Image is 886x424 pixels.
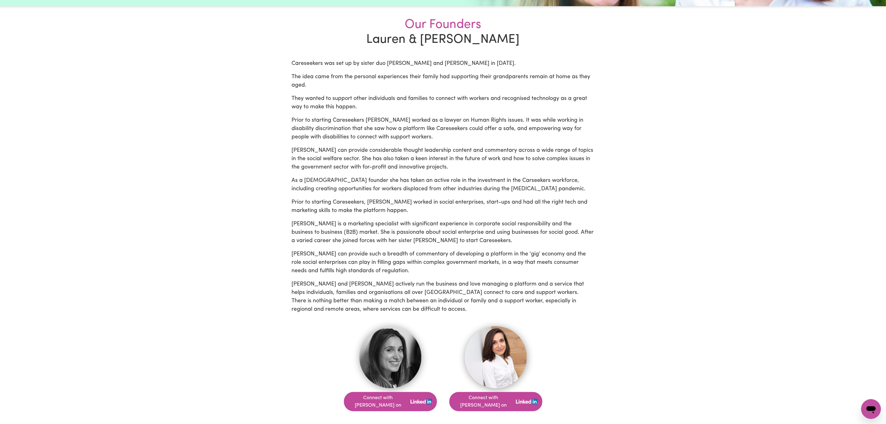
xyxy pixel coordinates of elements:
[292,73,594,90] p: The idea came from the personal experiences their family had supporting their grandparents remain...
[292,17,594,32] span: Our Founders
[292,177,594,193] p: As a [DEMOGRAPHIC_DATA] founder she has taken an active role in the investment in the Carseekers ...
[465,326,527,388] img: Profile Pic
[516,399,538,404] img: LinkedIn
[292,250,594,275] p: [PERSON_NAME] can provide such a breadth of commentary of developing a platform in the 'gig' econ...
[449,392,542,411] button: Connect with [PERSON_NAME] on
[292,116,594,142] p: Prior to starting Careseekers [PERSON_NAME] worked as a lawyer on Human Rights issues. It was whi...
[344,392,437,411] a: Connect with [PERSON_NAME] onLinkedIn
[292,95,594,111] p: They wanted to support other individuals and families to connect with workers and recognised tech...
[292,198,594,215] p: Prior to starting Careseekers, [PERSON_NAME] worked in social enterprises, start-ups and had all ...
[292,220,594,245] p: [PERSON_NAME] is a marketing specialist with significant experience in corporate social responsib...
[292,60,594,68] p: Careseekers was set up by sister duo [PERSON_NAME] and [PERSON_NAME] in [DATE].
[288,17,598,47] h2: Lauren & [PERSON_NAME]
[411,399,433,404] img: LinkedIn
[292,280,594,314] p: [PERSON_NAME] and [PERSON_NAME] actively run the business and love managing a platform and a serv...
[292,147,594,172] p: [PERSON_NAME] can provide considerable thought leadership content and commentary across a wide ra...
[359,326,421,388] img: Profile Pic
[344,392,437,411] button: Connect with [PERSON_NAME] on
[449,392,542,411] a: Connect with [PERSON_NAME] onLinkedIn
[861,399,881,419] iframe: Button to launch messaging window, conversation in progress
